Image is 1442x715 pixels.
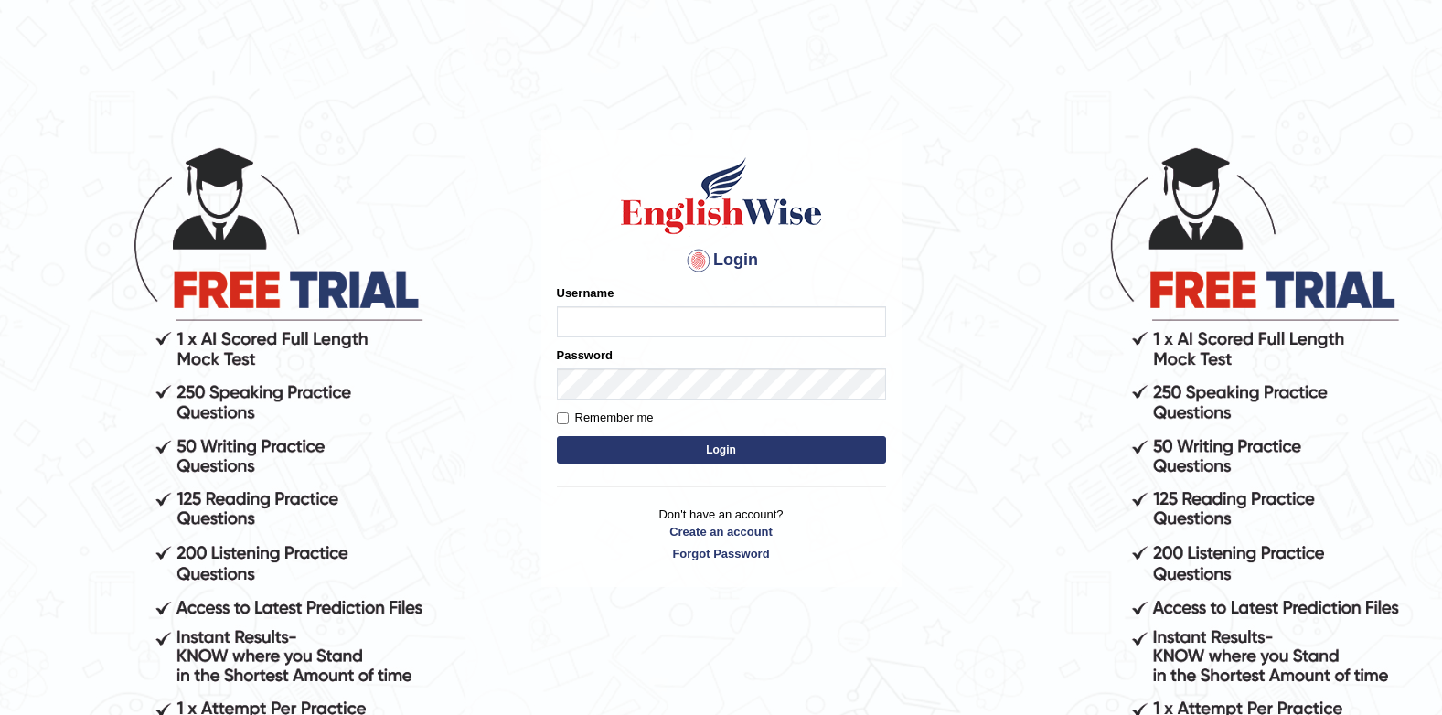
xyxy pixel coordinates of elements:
[557,284,614,302] label: Username
[557,409,654,427] label: Remember me
[557,412,569,424] input: Remember me
[557,347,613,364] label: Password
[617,155,826,237] img: Logo of English Wise sign in for intelligent practice with AI
[557,523,886,540] a: Create an account
[557,506,886,562] p: Don't have an account?
[557,246,886,275] h4: Login
[557,545,886,562] a: Forgot Password
[557,436,886,464] button: Login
